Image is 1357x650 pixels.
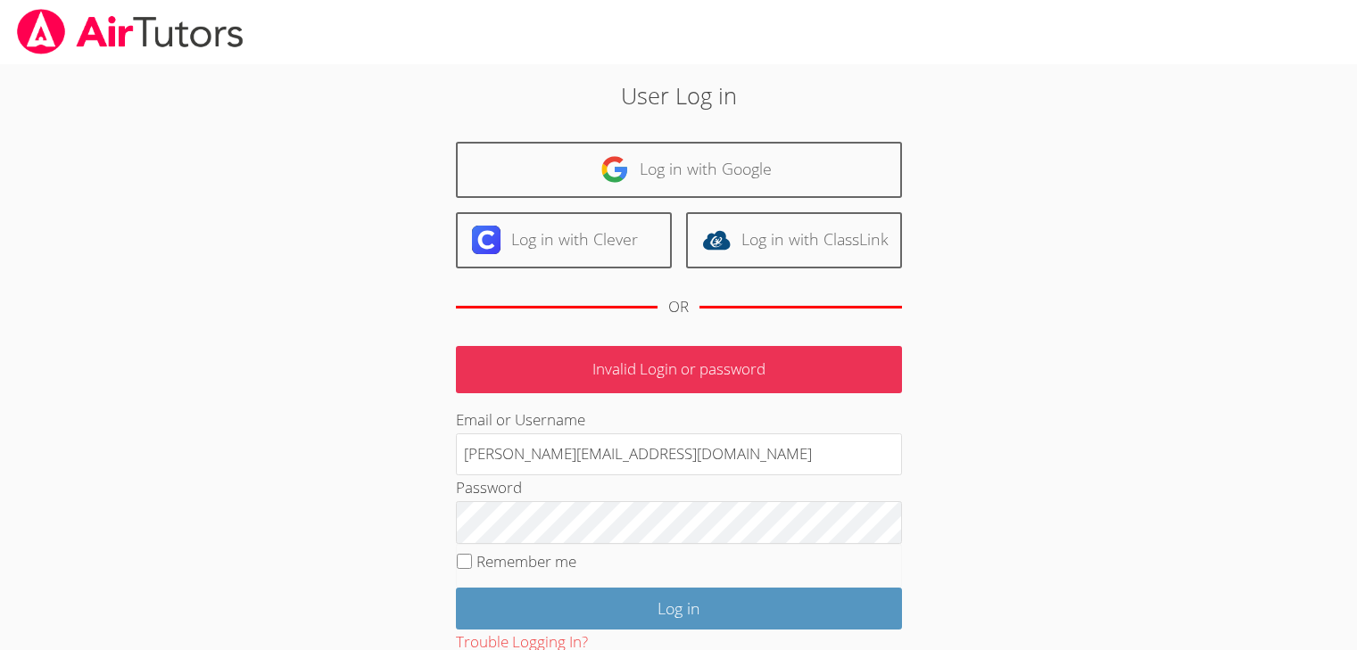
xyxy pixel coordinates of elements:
label: Remember me [476,551,576,572]
p: Invalid Login or password [456,346,902,393]
img: clever-logo-6eab21bc6e7a338710f1a6ff85c0baf02591cd810cc4098c63d3a4b26e2feb20.svg [472,226,501,254]
a: Log in with Google [456,142,902,198]
img: airtutors_banner-c4298cdbf04f3fff15de1276eac7730deb9818008684d7c2e4769d2f7ddbe033.png [15,9,245,54]
div: OR [668,294,689,320]
label: Email or Username [456,409,585,430]
h2: User Log in [312,78,1045,112]
img: google-logo-50288ca7cdecda66e5e0955fdab243c47b7ad437acaf1139b6f446037453330a.svg [600,155,629,184]
a: Log in with Clever [456,212,672,268]
a: Log in with ClassLink [686,212,902,268]
img: classlink-logo-d6bb404cc1216ec64c9a2012d9dc4662098be43eaf13dc465df04b49fa7ab582.svg [702,226,731,254]
label: Password [456,477,522,498]
input: Log in [456,588,902,629]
